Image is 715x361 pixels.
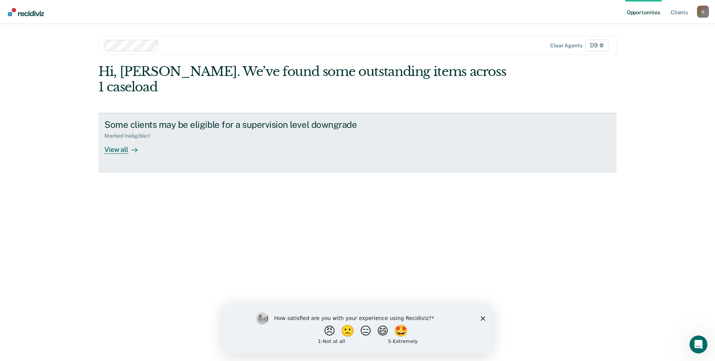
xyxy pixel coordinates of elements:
div: Some clients may be eligible for a supervision level downgrade [104,119,368,130]
div: View all [104,139,146,154]
iframe: Survey by Kim from Recidiviz [223,305,492,353]
button: Profile dropdown button [697,6,709,18]
div: Hi, [PERSON_NAME]. We’ve found some outstanding items across 1 caseload [98,64,513,95]
div: Marked Ineligible : 1 [104,133,156,139]
iframe: Intercom live chat [689,335,707,353]
a: Some clients may be eligible for a supervision level downgradeMarked Ineligible:1View all [98,113,617,172]
div: D [697,6,709,18]
span: D9 [585,39,609,52]
img: Recidiviz [8,8,44,16]
div: Clear agents [550,42,582,49]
